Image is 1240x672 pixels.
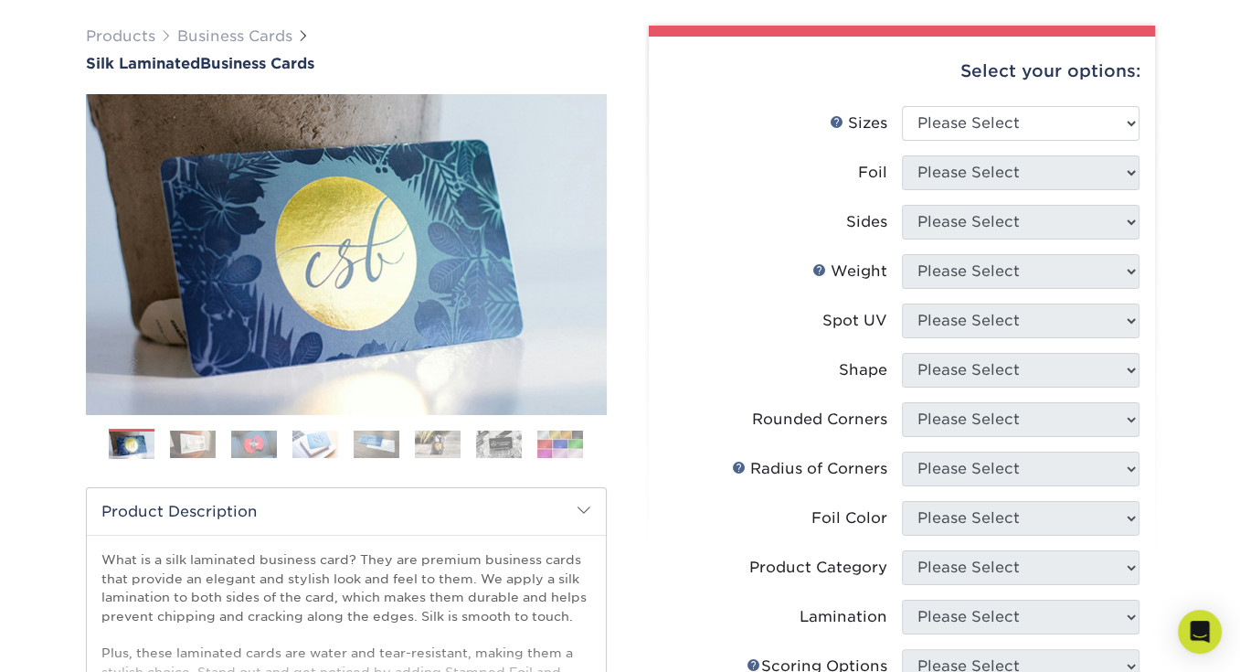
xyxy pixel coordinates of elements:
[839,359,887,381] div: Shape
[109,422,154,468] img: Business Cards 01
[86,55,200,72] span: Silk Laminated
[87,488,606,535] h2: Product Description
[86,55,607,72] a: Silk LaminatedBusiness Cards
[415,431,461,458] img: Business Cards 06
[476,431,522,458] img: Business Cards 07
[732,458,887,480] div: Radius of Corners
[663,37,1140,106] div: Select your options:
[231,431,277,458] img: Business Cards 03
[752,409,887,431] div: Rounded Corners
[822,310,887,332] div: Spot UV
[537,431,583,458] img: Business Cards 08
[846,211,887,233] div: Sides
[812,261,887,283] div: Weight
[177,27,292,45] a: Business Cards
[354,431,399,458] img: Business Cards 05
[292,431,338,458] img: Business Cards 04
[858,162,887,184] div: Foil
[800,606,887,628] div: Lamination
[1178,610,1222,654] div: Open Intercom Messenger
[170,431,216,458] img: Business Cards 02
[86,27,155,45] a: Products
[749,557,887,579] div: Product Category
[86,55,607,72] h1: Business Cards
[811,507,887,529] div: Foil Color
[830,112,887,134] div: Sizes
